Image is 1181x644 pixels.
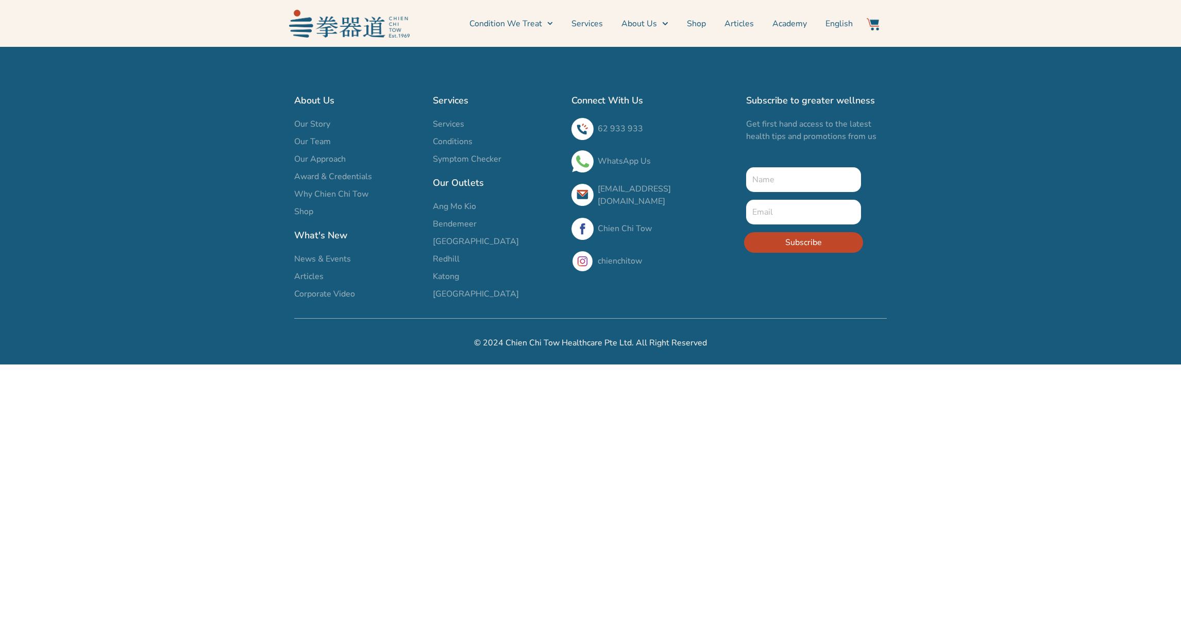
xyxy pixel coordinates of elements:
span: Our Approach [294,153,346,165]
a: English [825,11,853,37]
a: Bendemeer [433,218,561,230]
a: Services [571,11,603,37]
form: New Form [746,167,861,260]
span: Conditions [433,135,473,148]
span: Subscribe [785,236,822,249]
span: Redhill [433,253,460,265]
span: Katong [433,270,459,283]
span: Articles [294,270,324,283]
p: Get first hand access to the latest health tips and promotions from us [746,118,887,143]
span: Bendemeer [433,218,477,230]
span: [GEOGRAPHIC_DATA] [433,288,519,300]
a: WhatsApp Us [598,155,651,167]
a: [EMAIL_ADDRESS][DOMAIN_NAME] [598,183,671,207]
span: Services [433,118,464,130]
a: Corporate Video [294,288,423,300]
span: Corporate Video [294,288,355,300]
span: Ang Mo Kio [433,200,476,213]
span: Why Chien Chi Tow [294,188,368,200]
a: Our Approach [294,153,423,165]
a: Shop [687,11,706,37]
a: Why Chien Chi Tow [294,188,423,200]
input: Name [746,167,861,192]
a: Articles [724,11,754,37]
span: Symptom Checker [433,153,501,165]
a: [GEOGRAPHIC_DATA] [433,235,561,248]
a: Academy [772,11,807,37]
a: About Us [621,11,668,37]
a: Katong [433,270,561,283]
span: Shop [294,205,313,218]
h2: About Us [294,93,423,108]
a: Ang Mo Kio [433,200,561,213]
a: Condition We Treat [469,11,553,37]
nav: Menu [415,11,853,37]
span: News & Events [294,253,351,265]
input: Email [746,200,861,224]
a: Award & Credentials [294,170,423,183]
span: Our Team [294,135,331,148]
h2: What's New [294,228,423,242]
h2: Connect With Us [571,93,736,108]
a: 62 933 933 [598,123,643,134]
a: Our Story [294,118,423,130]
button: Subscribe [744,232,863,253]
h2: Services [433,93,561,108]
a: chienchitow [598,255,642,267]
h2: Subscribe to greater wellness [746,93,887,108]
a: Our Team [294,135,423,148]
span: Award & Credentials [294,170,372,183]
a: [GEOGRAPHIC_DATA] [433,288,561,300]
a: News & Events [294,253,423,265]
a: Shop [294,205,423,218]
a: Chien Chi Tow [598,223,652,234]
a: Symptom Checker [433,153,561,165]
span: English [825,18,853,30]
a: Articles [294,270,423,283]
h2: Our Outlets [433,176,561,190]
span: Our Story [294,118,330,130]
img: Website Icon-03 [867,18,879,30]
a: Conditions [433,135,561,148]
h2: © 2024 Chien Chi Tow Healthcare Pte Ltd. All Right Reserved [294,337,887,349]
a: Services [433,118,561,130]
span: [GEOGRAPHIC_DATA] [433,235,519,248]
a: Redhill [433,253,561,265]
